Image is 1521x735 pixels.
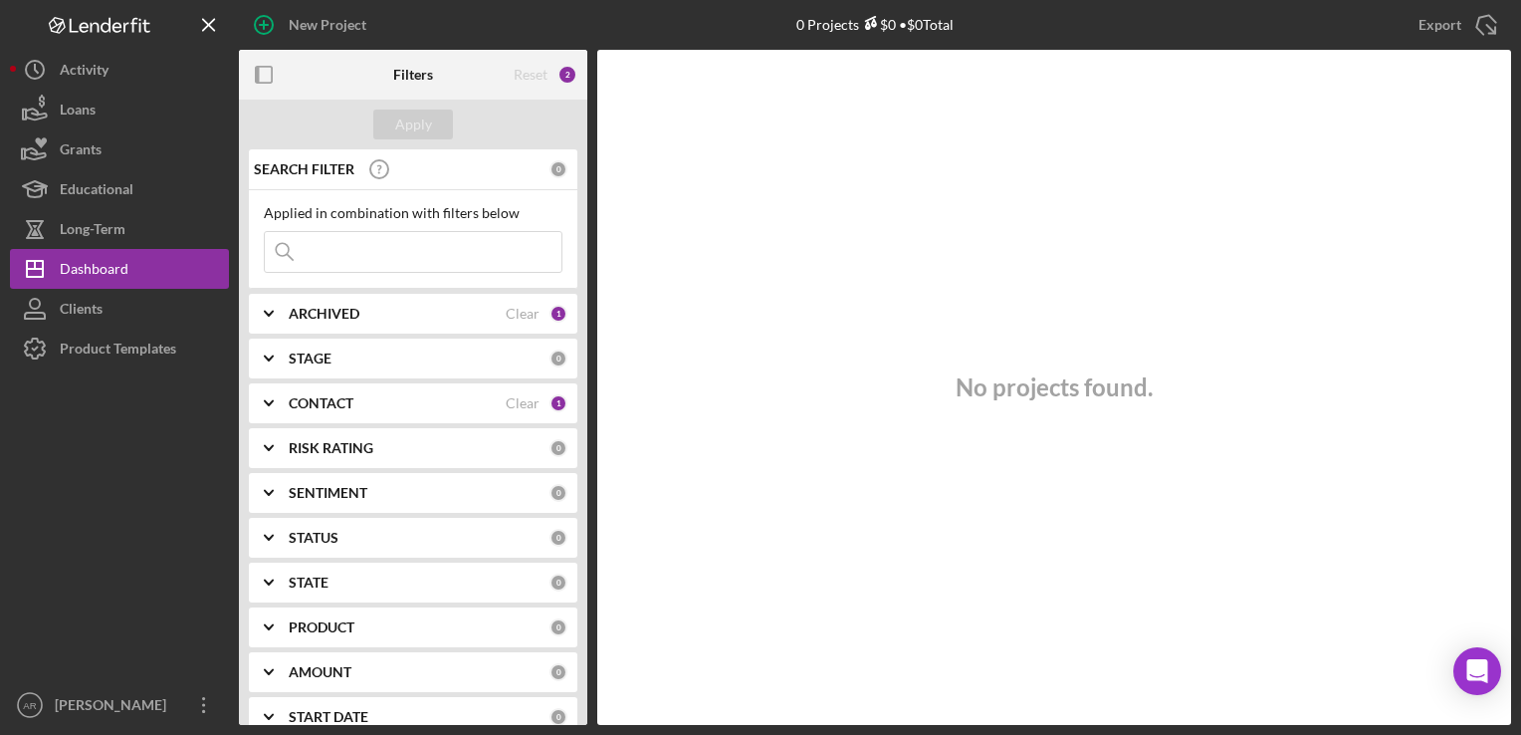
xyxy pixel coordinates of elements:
b: STATUS [289,530,338,546]
button: Educational [10,169,229,209]
div: 0 [549,160,567,178]
div: Clients [60,289,103,334]
button: New Project [239,5,386,45]
div: Export [1418,5,1461,45]
div: $0 [859,16,896,33]
div: 0 Projects • $0 Total [796,16,954,33]
button: Export [1399,5,1511,45]
div: Activity [60,50,109,95]
div: 1 [549,305,567,323]
b: STATE [289,575,328,591]
button: Grants [10,129,229,169]
button: Apply [373,110,453,139]
div: Applied in combination with filters below [264,205,562,221]
div: 0 [549,663,567,681]
b: Filters [393,67,433,83]
button: Loans [10,90,229,129]
h3: No projects found. [956,373,1153,401]
div: [PERSON_NAME] [50,685,179,730]
div: 0 [549,484,567,502]
button: Product Templates [10,329,229,368]
div: Loans [60,90,96,134]
div: 0 [549,574,567,592]
div: Educational [60,169,133,214]
div: 0 [549,708,567,726]
div: 1 [549,394,567,412]
button: Clients [10,289,229,329]
button: AR[PERSON_NAME] [10,685,229,725]
button: Dashboard [10,249,229,289]
div: Long-Term [60,209,125,254]
b: SEARCH FILTER [254,161,354,177]
div: Open Intercom Messenger [1453,647,1501,695]
div: Grants [60,129,102,174]
div: New Project [289,5,366,45]
b: STAGE [289,351,331,367]
b: AMOUNT [289,664,351,680]
div: 2 [557,65,577,85]
b: SENTIMENT [289,485,367,501]
b: CONTACT [289,395,353,411]
div: Apply [395,110,432,139]
div: 0 [549,439,567,457]
button: Activity [10,50,229,90]
b: PRODUCT [289,619,354,635]
div: Clear [506,306,540,322]
div: 0 [549,618,567,636]
div: Reset [514,67,547,83]
div: 0 [549,529,567,547]
div: 0 [549,350,567,367]
text: AR [23,700,36,711]
div: Dashboard [60,249,128,294]
button: Long-Term [10,209,229,249]
div: Clear [506,395,540,411]
b: START DATE [289,709,368,725]
b: ARCHIVED [289,306,359,322]
b: RISK RATING [289,440,373,456]
div: Product Templates [60,329,176,373]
